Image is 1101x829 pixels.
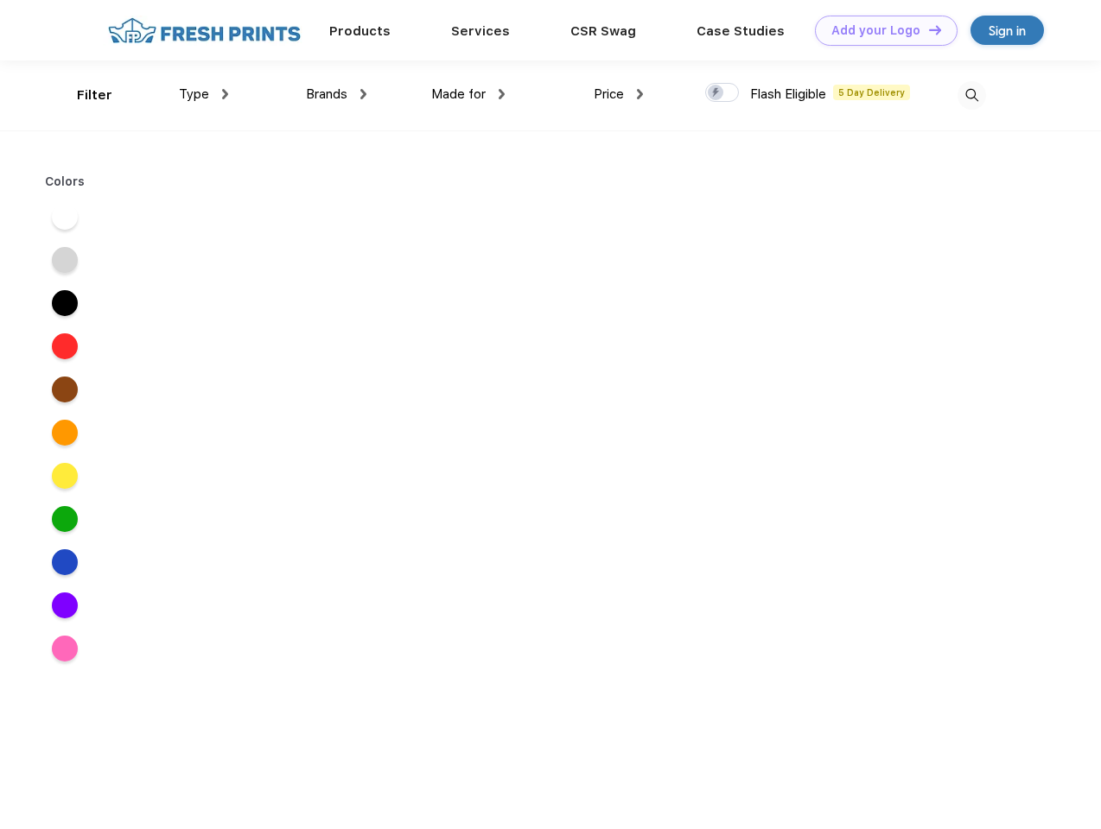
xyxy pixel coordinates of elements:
img: desktop_search.svg [958,81,986,110]
span: Made for [431,86,486,102]
span: 5 Day Delivery [833,85,910,100]
span: Type [179,86,209,102]
a: Products [329,23,391,39]
a: Sign in [971,16,1044,45]
span: Flash Eligible [750,86,826,102]
div: Filter [77,85,112,105]
div: Add your Logo [831,23,920,38]
div: Sign in [989,21,1026,41]
img: DT [929,25,941,35]
div: Colors [32,173,99,191]
img: dropdown.png [637,89,643,99]
span: Price [594,86,624,102]
span: Brands [306,86,347,102]
img: fo%20logo%202.webp [103,16,306,46]
img: dropdown.png [360,89,366,99]
img: dropdown.png [499,89,505,99]
img: dropdown.png [222,89,228,99]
